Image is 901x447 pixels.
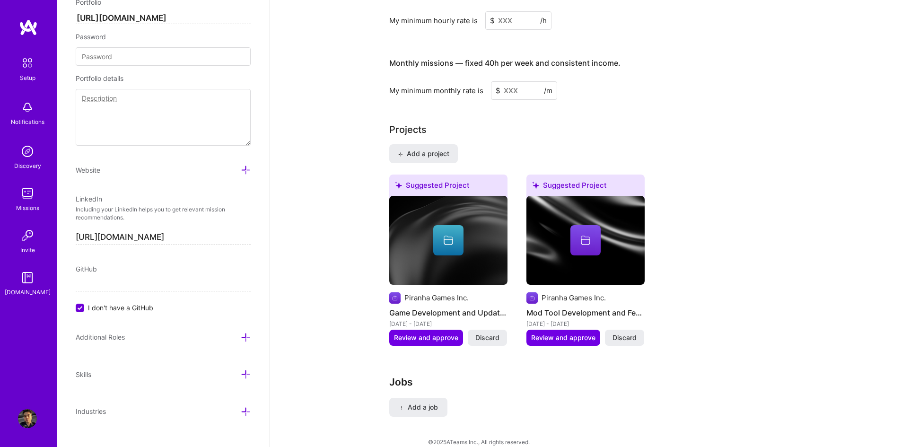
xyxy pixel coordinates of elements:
input: XXX [485,11,551,30]
span: LinkedIn [76,195,102,203]
h4: Monthly missions — fixed 40h per week and consistent income. [389,59,621,68]
div: Piranha Games Inc. [404,293,469,303]
div: My minimum monthly rate is [389,86,483,96]
button: Review and approve [526,330,600,346]
img: Invite [18,226,37,245]
button: Add a job [389,398,447,417]
span: $ [496,86,500,96]
span: $ [490,16,495,26]
img: cover [389,196,507,285]
span: Website [76,166,100,174]
img: logo [19,19,38,36]
img: Company logo [389,292,401,304]
span: Add a project [398,149,449,158]
div: Projects [389,123,427,137]
div: Discovery [14,161,41,171]
img: teamwork [18,184,37,203]
span: Review and approve [531,333,595,342]
button: Add a project [389,144,458,163]
img: User Avatar [18,409,37,428]
div: [DATE] - [DATE] [389,319,507,329]
img: guide book [18,268,37,287]
div: Suggested Project [389,175,507,200]
input: http://... [76,13,251,24]
span: Discard [475,333,499,342]
input: Password [76,47,251,66]
span: /h [540,16,547,26]
h4: Game Development and Update Management [389,307,507,319]
h4: Mod Tool Development and Feedback Collection [526,307,645,319]
img: bell [18,98,37,117]
i: icon PlusBlack [398,152,403,157]
div: My minimum hourly rate is [389,16,478,26]
span: Additional Roles [76,333,125,341]
button: Discard [605,330,644,346]
div: Invite [20,245,35,255]
div: Missions [16,203,39,213]
span: GitHub [76,265,97,273]
span: /m [544,86,552,96]
div: Portfolio details [76,73,251,83]
img: setup [17,53,37,73]
i: icon SuggestedTeams [532,182,539,189]
span: Add a job [399,403,438,412]
div: Password [76,32,251,42]
img: discovery [18,142,37,161]
div: Add projects you've worked on [389,123,427,137]
div: Suggested Project [526,175,645,200]
span: Skills [76,370,91,378]
a: User Avatar [16,409,39,428]
i: icon SuggestedTeams [395,182,402,189]
i: icon PlusBlack [399,405,404,411]
button: Discard [468,330,507,346]
span: I don't have a GitHub [88,303,153,313]
img: cover [526,196,645,285]
span: Industries [76,407,106,415]
p: Including your LinkedIn helps you to get relevant mission recommendations. [76,206,251,222]
span: Discard [612,333,637,342]
div: [DOMAIN_NAME] [5,287,51,297]
div: [DATE] - [DATE] [526,319,645,329]
button: Review and approve [389,330,463,346]
img: Company logo [526,292,538,304]
div: Notifications [11,117,44,127]
div: Piranha Games Inc. [542,293,606,303]
div: Setup [20,73,35,83]
span: Review and approve [394,333,458,342]
h3: Jobs [389,376,782,388]
input: XXX [491,81,557,100]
